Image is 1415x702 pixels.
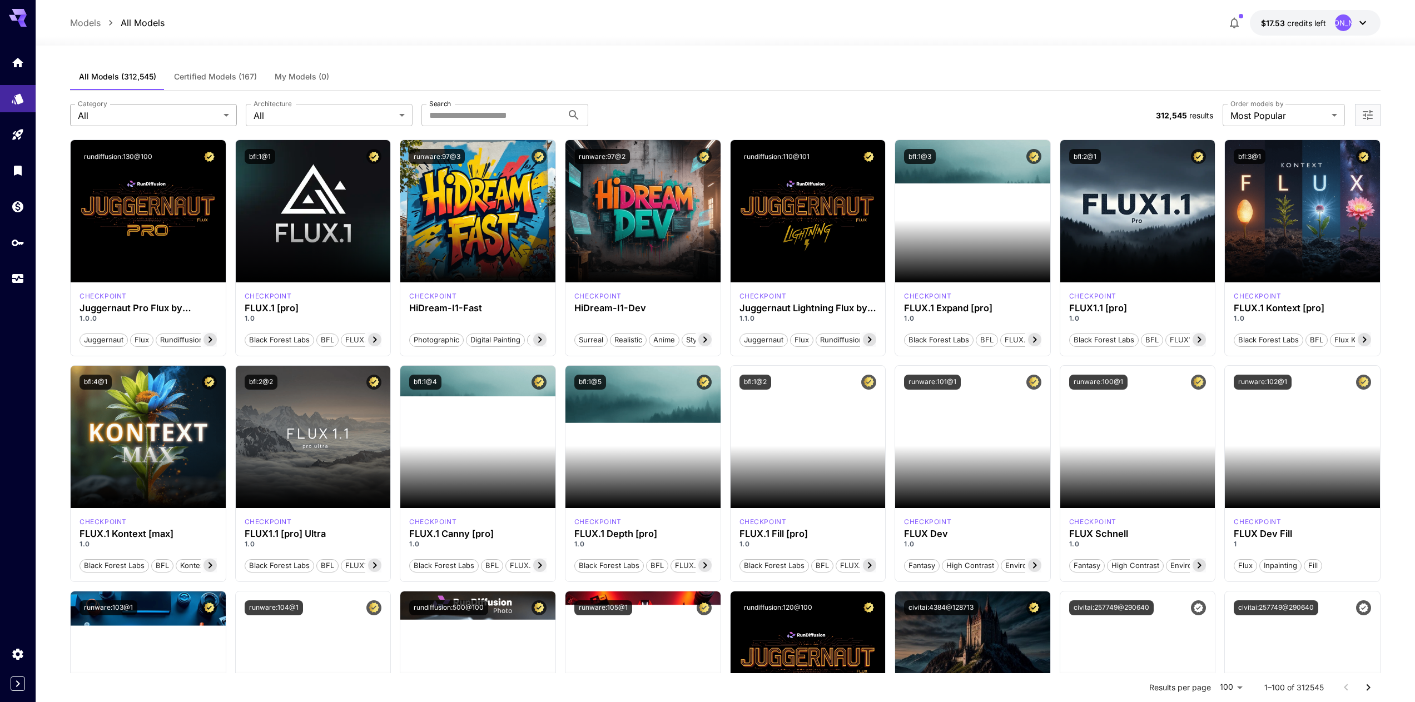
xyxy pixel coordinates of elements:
[904,529,1041,539] div: FLUX Dev
[904,291,951,301] p: checkpoint
[1001,335,1079,346] span: FLUX.1 Expand [pro]
[80,291,127,301] div: FLUX.1 D
[816,335,867,346] span: rundiffusion
[70,16,101,29] p: Models
[836,560,898,571] span: FLUX.1 Fill [pro]
[1149,682,1211,693] p: Results per page
[409,517,456,527] p: checkpoint
[1166,335,1219,346] span: FLUX1.1 [pro]
[80,529,217,539] div: FLUX.1 Kontext [max]
[11,676,25,691] button: Expand sidebar
[1230,99,1283,108] label: Order models by
[697,600,712,615] button: Certified Model – Vetted for best performance and includes a commercial license.
[80,313,217,323] p: 1.0.0
[245,313,382,323] p: 1.0
[575,335,607,346] span: Surreal
[409,303,547,313] h3: HiDream-I1-Fast
[151,558,173,572] button: BFL
[904,558,940,572] button: Fantasy
[1287,18,1326,28] span: credits left
[176,558,211,572] button: Kontext
[610,332,647,347] button: Realistic
[1306,335,1327,346] span: BFL
[976,335,997,346] span: BFL
[506,560,581,571] span: FLUX.1 Canny [pro]
[202,149,217,164] button: Certified Model – Vetted for best performance and includes a commercial license.
[1069,313,1207,323] p: 1.0
[80,517,127,527] div: FLUX.1 Kontext [max]
[245,539,382,549] p: 1.0
[532,375,547,390] button: Certified Model – Vetted for best performance and includes a commercial license.
[78,99,107,108] label: Category
[1230,109,1327,122] span: Most Popular
[646,558,668,572] button: BFL
[1069,291,1116,301] p: checkpoint
[575,560,643,571] span: Black Forest Labs
[1264,682,1324,693] p: 1–100 of 312545
[1108,560,1163,571] span: High Contrast
[1001,560,1052,571] span: Environment
[409,332,464,347] button: Photographic
[1234,291,1281,301] div: FLUX.1 Kontext [pro]
[1141,335,1163,346] span: BFL
[1234,335,1303,346] span: Black Forest Labs
[790,332,813,347] button: flux
[1361,108,1374,122] button: Open more filters
[574,303,712,313] div: HiDream-I1-Dev
[739,539,877,549] p: 1.0
[739,375,771,390] button: bfl:1@2
[1069,303,1207,313] h3: FLUX1.1 [pro]
[429,99,451,108] label: Search
[11,88,24,102] div: Models
[527,332,570,347] button: Cinematic
[80,375,112,390] button: bfl:4@1
[245,303,382,313] h3: FLUX.1 [pro]
[739,332,788,347] button: juggernaut
[80,332,128,347] button: juggernaut
[574,517,622,527] p: checkpoint
[740,335,787,346] span: juggernaut
[11,200,24,213] div: Wallet
[174,72,257,82] span: Certified Models (167)
[1234,539,1371,549] p: 1
[410,560,478,571] span: Black Forest Labs
[1250,10,1381,36] button: $17.52659[PERSON_NAME]
[409,529,547,539] h3: FLUX.1 Canny [pro]
[1234,529,1371,539] div: FLUX Dev Fill
[1191,375,1206,390] button: Certified Model – Vetted for best performance and includes a commercial license.
[11,236,24,250] div: API Keys
[1191,149,1206,164] button: Certified Model – Vetted for best performance and includes a commercial license.
[1166,558,1218,572] button: Environment
[739,303,877,313] div: Juggernaut Lightning Flux by RunDiffusion
[341,560,413,571] span: FLUX1.1 [pro] Ultra
[1069,291,1116,301] div: fluxpro
[409,291,456,301] div: HiDream Fast
[904,517,951,527] div: FLUX.1 D
[316,332,339,347] button: BFL
[202,375,217,390] button: Certified Model – Vetted for best performance and includes a commercial license.
[410,335,463,346] span: Photographic
[739,517,787,527] div: fluxpro
[1069,517,1116,527] p: checkpoint
[176,560,210,571] span: Kontext
[80,303,217,313] div: Juggernaut Pro Flux by RunDiffusion
[682,335,717,346] span: Stylized
[1330,332,1382,347] button: Flux Kontext
[904,313,1041,323] p: 1.0
[245,375,277,390] button: bfl:2@2
[80,149,157,164] button: rundiffusion:130@100
[80,517,127,527] p: checkpoint
[697,149,712,164] button: Certified Model – Vetted for best performance and includes a commercial license.
[1026,375,1041,390] button: Certified Model – Vetted for best performance and includes a commercial license.
[532,600,547,615] button: Certified Model – Vetted for best performance and includes a commercial license.
[245,335,314,346] span: Black Forest Labs
[1261,18,1287,28] span: $17.53
[816,332,868,347] button: rundiffusion
[1234,375,1292,390] button: runware:102@1
[1234,560,1257,571] span: Flux
[121,16,165,29] a: All Models
[976,332,998,347] button: BFL
[80,560,148,571] span: Black Forest Labs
